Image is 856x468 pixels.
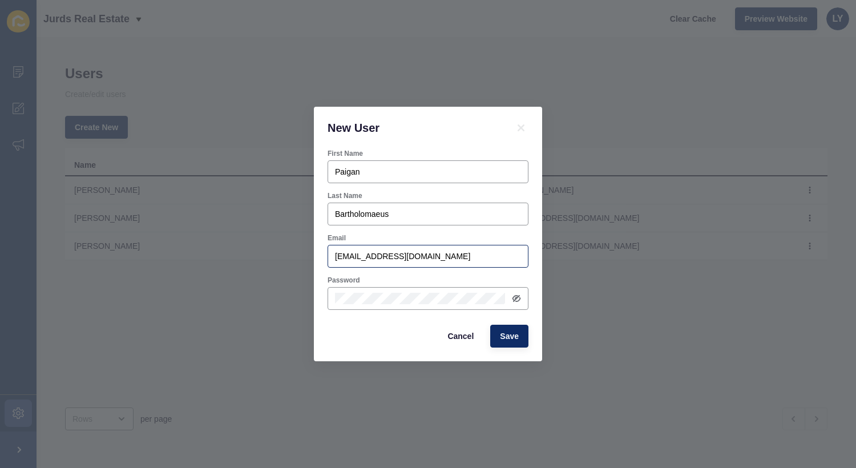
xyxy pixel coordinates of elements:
button: Cancel [438,325,483,348]
button: Save [490,325,528,348]
label: Password [328,276,360,285]
span: Save [500,330,519,342]
label: Last Name [328,191,362,200]
label: Email [328,233,346,243]
span: Cancel [447,330,474,342]
h1: New User [328,120,500,135]
label: First Name [328,149,363,158]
